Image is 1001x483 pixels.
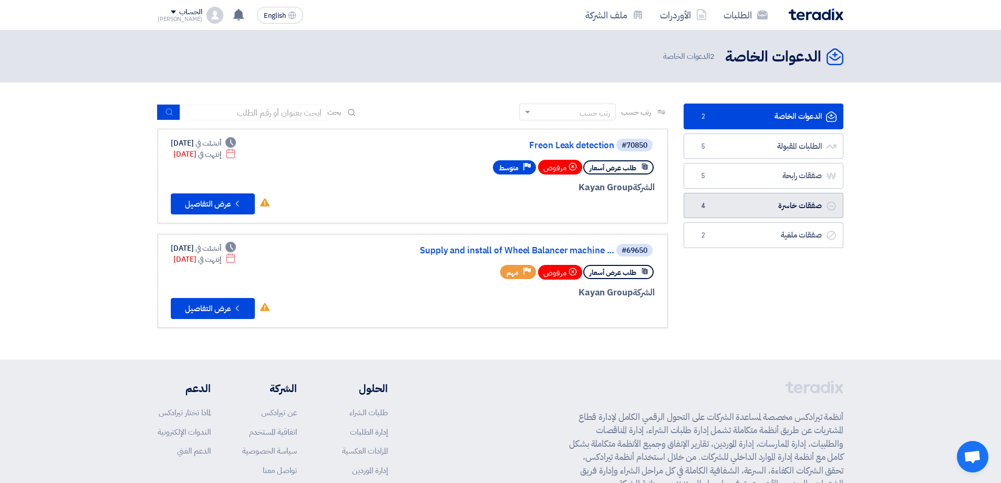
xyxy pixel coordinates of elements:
[663,50,717,63] span: الدعوات الخاصة
[499,163,519,173] span: متوسط
[349,407,388,418] a: طلبات الشراء
[684,104,843,129] a: الدعوات الخاصة2
[177,445,211,457] a: الدعم الفني
[257,7,303,24] button: English
[198,149,221,160] span: إنتهت في
[697,230,709,241] span: 2
[580,108,610,119] div: رتب حسب
[249,426,297,438] a: اتفاقية المستخدم
[402,286,655,300] div: Kayan Group
[697,171,709,181] span: 5
[158,426,211,438] a: الندوات الإلكترونية
[684,133,843,159] a: الطلبات المقبولة5
[789,8,843,20] img: Teradix logo
[352,465,388,476] a: إدارة الموردين
[198,254,221,265] span: إنتهت في
[697,201,709,211] span: 4
[350,426,388,438] a: إدارة الطلبات
[633,181,655,194] span: الشركة
[957,441,988,472] a: دردشة مفتوحة
[158,16,202,22] div: [PERSON_NAME]
[622,142,647,149] div: #70850
[195,243,221,254] span: أنشئت في
[242,381,297,396] li: الشركة
[242,445,297,457] a: سياسة الخصوصية
[577,3,652,27] a: ملف الشركة
[652,3,715,27] a: الأوردرات
[621,107,651,118] span: رتب حسب
[195,138,221,149] span: أنشئت في
[725,47,821,67] h2: الدعوات الخاصة
[179,8,202,17] div: الحساب
[404,246,614,255] a: Supply and install of Wheel Balancer machine ...
[171,138,236,149] div: [DATE]
[684,163,843,189] a: صفقات رابحة5
[158,381,211,396] li: الدعم
[207,7,223,24] img: profile_test.png
[684,193,843,219] a: صفقات خاسرة4
[327,107,341,118] span: بحث
[404,141,614,150] a: Freon Leak detection
[261,407,297,418] a: عن تيرادكس
[697,141,709,152] span: 5
[263,465,297,476] a: تواصل معنا
[171,298,255,319] button: عرض التفاصيل
[171,193,255,214] button: عرض التفاصيل
[538,160,582,174] div: مرفوض
[715,3,776,27] a: الطلبات
[342,445,388,457] a: المزادات العكسية
[171,243,236,254] div: [DATE]
[173,149,236,160] div: [DATE]
[180,105,327,120] input: ابحث بعنوان أو رقم الطلب
[590,163,636,173] span: طلب عرض أسعار
[264,12,286,19] span: English
[328,381,388,396] li: الحلول
[622,247,647,254] div: #69650
[402,181,655,194] div: Kayan Group
[538,265,582,280] div: مرفوض
[697,111,709,122] span: 2
[710,50,715,62] span: 2
[633,286,655,299] span: الشركة
[173,254,236,265] div: [DATE]
[507,268,519,278] span: مهم
[590,268,636,278] span: طلب عرض أسعار
[684,222,843,248] a: صفقات ملغية2
[159,407,211,418] a: لماذا تختار تيرادكس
